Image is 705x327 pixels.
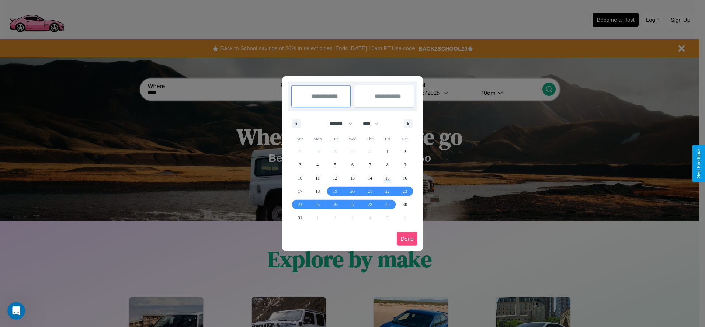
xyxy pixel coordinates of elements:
[7,302,25,320] iframe: Intercom live chat
[344,185,361,198] button: 20
[344,133,361,145] span: Wed
[361,198,379,211] button: 28
[326,171,344,185] button: 12
[309,158,326,171] button: 4
[326,158,344,171] button: 5
[385,171,390,185] span: 15
[368,185,372,198] span: 21
[385,185,390,198] span: 22
[299,158,301,171] span: 3
[379,171,396,185] button: 15
[298,171,302,185] span: 10
[326,185,344,198] button: 19
[333,198,337,211] span: 26
[361,133,379,145] span: Thu
[385,198,390,211] span: 29
[334,158,336,171] span: 5
[350,198,355,211] span: 27
[379,133,396,145] span: Fri
[344,158,361,171] button: 6
[396,185,414,198] button: 23
[361,171,379,185] button: 14
[315,198,320,211] span: 25
[361,158,379,171] button: 7
[291,171,309,185] button: 10
[344,198,361,211] button: 27
[309,171,326,185] button: 11
[309,198,326,211] button: 25
[309,185,326,198] button: 18
[333,185,337,198] span: 19
[379,185,396,198] button: 22
[315,171,320,185] span: 11
[351,158,354,171] span: 6
[333,171,337,185] span: 12
[396,198,414,211] button: 30
[298,185,302,198] span: 17
[396,158,414,171] button: 9
[291,198,309,211] button: 24
[350,185,355,198] span: 20
[298,211,302,225] span: 31
[404,145,406,158] span: 2
[291,133,309,145] span: Sun
[368,171,372,185] span: 14
[696,149,701,178] div: Give Feedback
[291,211,309,225] button: 31
[403,171,407,185] span: 16
[309,133,326,145] span: Mon
[397,232,417,246] button: Done
[396,145,414,158] button: 2
[291,158,309,171] button: 3
[316,158,319,171] span: 4
[326,198,344,211] button: 26
[368,198,372,211] span: 28
[379,198,396,211] button: 29
[326,133,344,145] span: Tue
[350,171,355,185] span: 13
[404,158,406,171] span: 9
[403,185,407,198] span: 23
[361,185,379,198] button: 21
[396,133,414,145] span: Sat
[344,171,361,185] button: 13
[386,158,389,171] span: 8
[315,185,320,198] span: 18
[379,158,396,171] button: 8
[298,198,302,211] span: 24
[386,145,389,158] span: 1
[403,198,407,211] span: 30
[291,185,309,198] button: 17
[396,171,414,185] button: 16
[379,145,396,158] button: 1
[369,158,371,171] span: 7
